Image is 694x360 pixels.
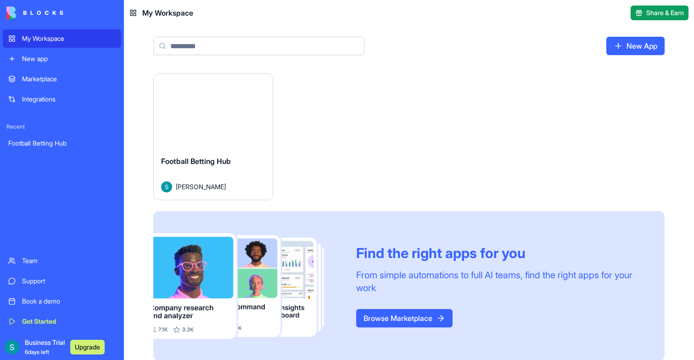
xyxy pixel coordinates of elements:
a: Get Started [3,312,121,331]
div: Football Betting Hub [8,139,116,148]
a: Football Betting Hub [3,134,121,152]
span: Recent [3,123,121,130]
div: From simple automations to full AI teams, find the right apps for your work [356,269,643,294]
a: Support [3,272,121,290]
img: ACg8ocKIZ8Vxj1bbYrw3kXDMgzRzdzZl8xHtWTfXeR6o_5F43rTW9A=s96-c [5,340,19,354]
div: Get Started [22,317,116,326]
div: Team [22,256,116,265]
button: Upgrade [70,340,105,354]
a: Book a demo [3,292,121,310]
span: Business Trial [25,338,65,356]
div: Support [22,276,116,286]
span: 6 days left [25,349,49,355]
a: Browse Marketplace [356,309,453,327]
img: logo [6,6,63,19]
span: My Workspace [142,7,193,18]
a: Football Betting HubAvatar[PERSON_NAME] [153,73,273,200]
img: Avatar [161,181,172,192]
a: Marketplace [3,70,121,88]
div: Find the right apps for you [356,245,643,261]
span: Football Betting Hub [161,157,231,166]
div: New app [22,54,116,63]
span: [PERSON_NAME] [176,182,226,191]
div: My Workspace [22,34,116,43]
a: Integrations [3,90,121,108]
a: New App [606,37,665,55]
a: New app [3,50,121,68]
button: Share & Earn [631,6,688,20]
img: Frame_181_egmpey.png [153,233,341,339]
div: Book a demo [22,297,116,306]
a: My Workspace [3,29,121,48]
div: Marketplace [22,74,116,84]
div: Integrations [22,95,116,104]
a: Team [3,252,121,270]
span: Share & Earn [646,8,684,17]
